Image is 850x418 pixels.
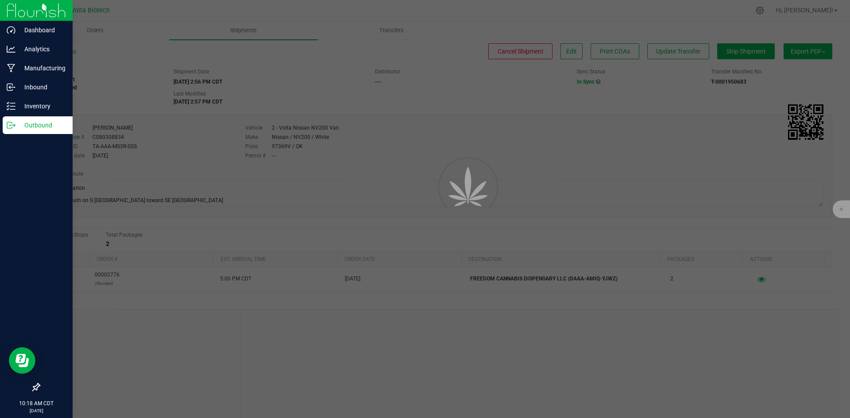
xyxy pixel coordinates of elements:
inline-svg: Analytics [7,45,15,54]
p: Dashboard [15,25,69,35]
inline-svg: Manufacturing [7,64,15,73]
p: Manufacturing [15,63,69,73]
inline-svg: Outbound [7,121,15,130]
p: Analytics [15,44,69,54]
inline-svg: Dashboard [7,26,15,35]
p: 10:18 AM CDT [4,399,69,407]
p: Inbound [15,82,69,92]
iframe: Resource center [9,347,35,374]
inline-svg: Inventory [7,102,15,111]
p: Outbound [15,120,69,130]
p: Inventory [15,101,69,111]
p: [DATE] [4,407,69,414]
inline-svg: Inbound [7,83,15,92]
